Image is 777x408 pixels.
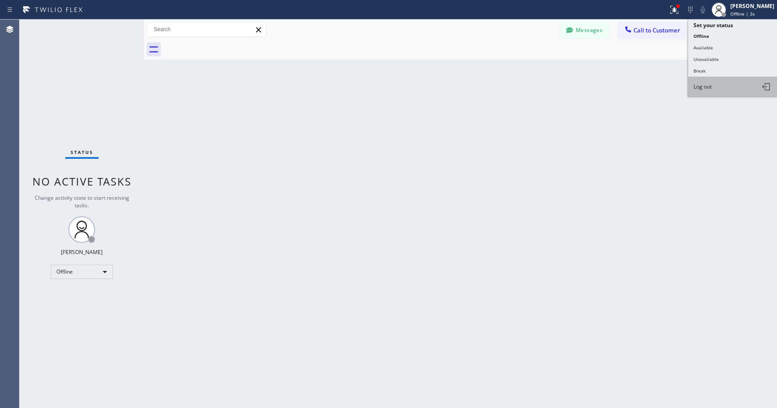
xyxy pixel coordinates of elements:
span: Status [71,149,93,155]
button: Messages [560,22,609,39]
span: Change activity state to start receiving tasks. [35,194,129,209]
button: Mute [697,4,709,16]
input: Search [147,22,266,36]
span: Call to Customer [634,26,680,34]
div: [PERSON_NAME] [730,2,774,10]
div: Offline [51,265,113,279]
span: Offline | 3s [730,11,755,17]
span: No active tasks [32,174,131,189]
div: [PERSON_NAME] [61,248,103,256]
button: Call to Customer [618,22,686,39]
